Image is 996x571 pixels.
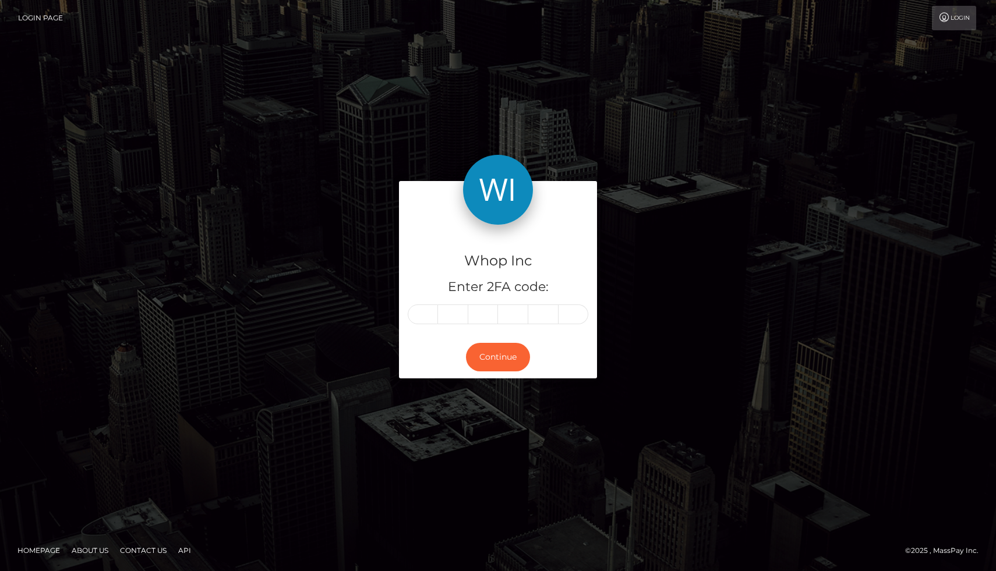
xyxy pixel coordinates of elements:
a: API [174,541,196,559]
h4: Whop Inc [408,251,588,271]
a: Login Page [18,6,63,30]
img: Whop Inc [463,155,533,225]
div: © 2025 , MassPay Inc. [905,544,987,557]
h5: Enter 2FA code: [408,278,588,296]
button: Continue [466,343,530,371]
a: About Us [67,541,113,559]
a: Login [932,6,976,30]
a: Homepage [13,541,65,559]
a: Contact Us [115,541,171,559]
